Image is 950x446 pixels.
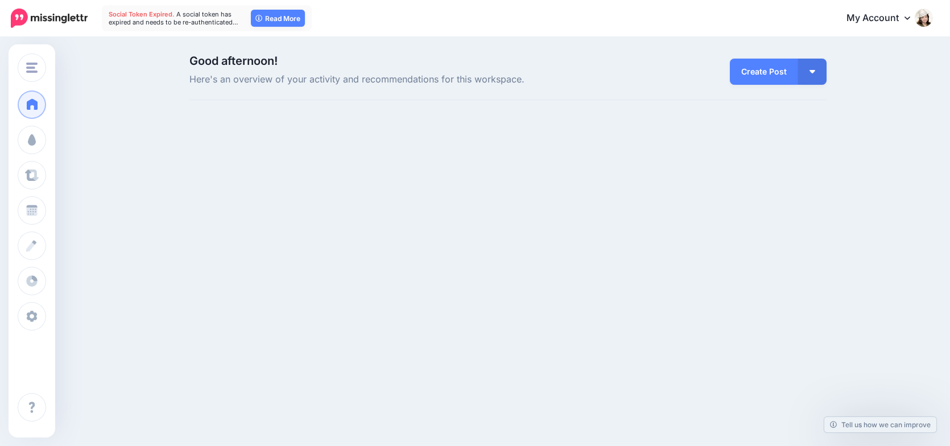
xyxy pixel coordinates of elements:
span: Social Token Expired. [109,10,175,18]
img: menu.png [26,63,38,73]
a: Read More [251,10,305,27]
img: Missinglettr [11,9,88,28]
span: Good afternoon! [189,54,278,68]
span: A social token has expired and needs to be re-authenticated… [109,10,238,26]
span: Here's an overview of your activity and recommendations for this workspace. [189,72,609,87]
a: Create Post [730,59,798,85]
a: Tell us how we can improve [824,417,936,432]
img: arrow-down-white.png [809,70,815,73]
a: My Account [835,5,933,32]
